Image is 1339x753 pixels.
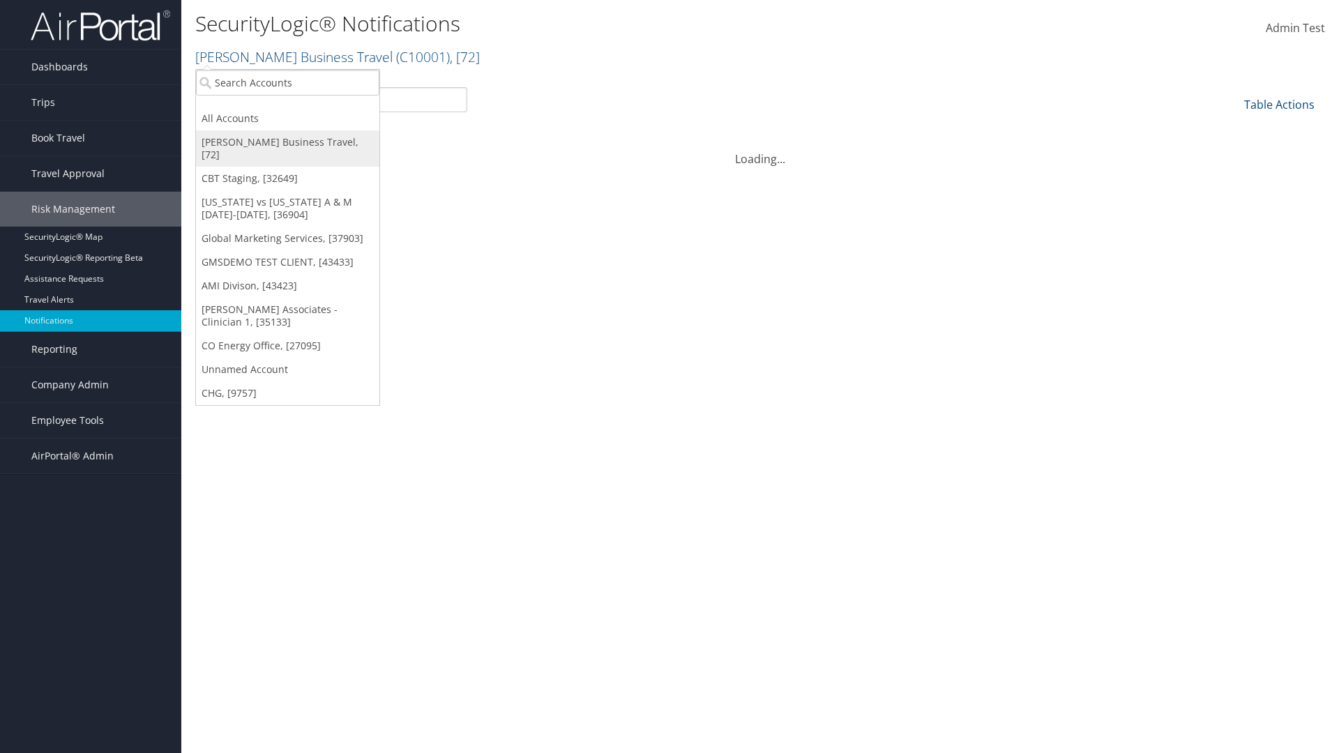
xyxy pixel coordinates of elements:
[1266,7,1325,50] a: Admin Test
[31,156,105,191] span: Travel Approval
[195,134,1325,167] div: Loading...
[31,439,114,473] span: AirPortal® Admin
[196,358,379,381] a: Unnamed Account
[31,121,85,155] span: Book Travel
[196,381,379,405] a: CHG, [9757]
[1266,20,1325,36] span: Admin Test
[196,227,379,250] a: Global Marketing Services, [37903]
[31,332,77,367] span: Reporting
[31,9,170,42] img: airportal-logo.png
[450,47,480,66] span: , [ 72 ]
[196,250,379,274] a: GMSDEMO TEST CLIENT, [43433]
[31,50,88,84] span: Dashboards
[196,298,379,334] a: [PERSON_NAME] Associates - Clinician 1, [35133]
[31,192,115,227] span: Risk Management
[195,47,480,66] a: [PERSON_NAME] Business Travel
[31,403,104,438] span: Employee Tools
[1244,97,1315,112] a: Table Actions
[196,274,379,298] a: AMI Divison, [43423]
[195,9,948,38] h1: SecurityLogic® Notifications
[196,167,379,190] a: CBT Staging, [32649]
[196,130,379,167] a: [PERSON_NAME] Business Travel, [72]
[196,70,379,96] input: Search Accounts
[31,367,109,402] span: Company Admin
[31,85,55,120] span: Trips
[396,47,450,66] span: ( C10001 )
[196,107,379,130] a: All Accounts
[196,334,379,358] a: CO Energy Office, [27095]
[196,190,379,227] a: [US_STATE] vs [US_STATE] A & M [DATE]-[DATE], [36904]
